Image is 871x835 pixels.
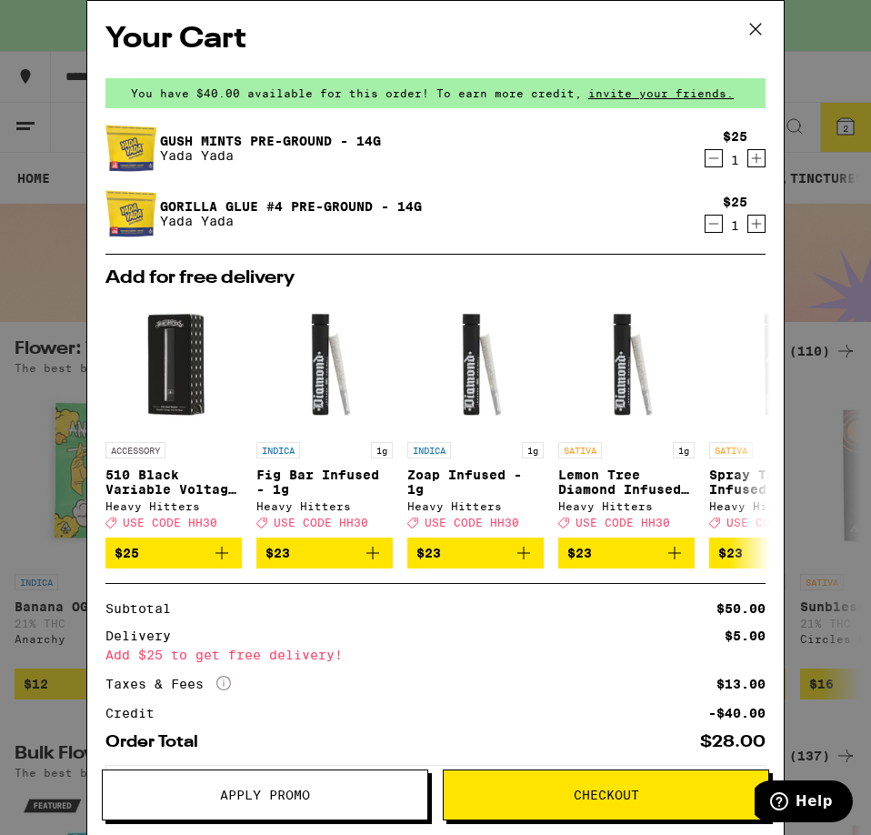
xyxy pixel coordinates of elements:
button: Increment [747,149,766,167]
div: Heavy Hitters [105,500,242,512]
div: $25 [723,129,747,144]
span: Apply Promo [220,789,310,801]
span: $23 [718,546,743,560]
img: Gush Mints Pre-Ground - 14g [105,123,156,174]
span: USE CODE HH30 [726,517,821,528]
div: 1 [723,153,747,167]
button: Add to bag [105,538,242,568]
div: Heavy Hitters [709,500,846,512]
a: Gush Mints Pre-Ground - 14g [160,134,381,148]
div: $50.00 [716,602,766,615]
a: Open page for Spray Tan Infused - 1g from Heavy Hitters [709,297,846,538]
button: Add to bag [407,538,544,568]
button: Apply Promo [102,770,428,820]
p: Spray Tan Infused - 1g [709,468,846,497]
a: Open page for Lemon Tree Diamond Infused - 1g from Heavy Hitters [558,297,695,538]
div: You have $40.00 available for this order! To earn more credit,invite your friends. [105,78,766,108]
span: You have $40.00 available for this order! To earn more credit, [131,87,582,99]
a: Open page for Fig Bar Infused - 1g from Heavy Hitters [256,297,393,538]
div: $5.00 [725,629,766,642]
div: 1 [723,218,747,233]
img: Heavy Hitters - Lemon Tree Diamond Infused - 1g [558,297,695,433]
button: Add to bag [256,538,393,568]
p: Zoap Infused - 1g [407,468,544,497]
p: Fig Bar Infused - 1g [256,468,393,497]
span: USE CODE HH30 [274,517,368,528]
span: $23 [416,546,441,560]
span: Checkout [574,789,639,801]
img: Gorilla Glue #4 Pre-Ground - 14g [105,188,156,239]
p: INDICA [256,442,300,458]
button: Increment [747,215,766,233]
div: $28.00 [700,734,766,750]
p: 510 Black Variable Voltage Battery & Charger [105,468,242,497]
button: Decrement [705,215,723,233]
span: $23 [567,546,592,560]
a: Open page for Zoap Infused - 1g from Heavy Hitters [407,297,544,538]
div: Heavy Hitters [407,500,544,512]
iframe: Opens a widget where you can find more information [755,780,853,826]
p: 1g [673,442,695,458]
span: USE CODE HH30 [123,517,217,528]
button: Add to bag [709,538,846,568]
span: invite your friends. [582,87,740,99]
span: $25 [115,546,139,560]
div: Subtotal [105,602,184,615]
button: Checkout [443,770,769,820]
div: $25 [723,195,747,209]
div: Order Total [105,734,211,750]
span: $23 [265,546,290,560]
p: 1g [522,442,544,458]
button: Decrement [705,149,723,167]
div: $13.00 [716,678,766,690]
img: Heavy Hitters - 510 Black Variable Voltage Battery & Charger [105,297,242,433]
p: Yada Yada [160,148,381,163]
div: Delivery [105,629,184,642]
p: SATIVA [558,442,602,458]
img: Heavy Hitters - Zoap Infused - 1g [407,297,544,433]
a: Open page for 510 Black Variable Voltage Battery & Charger from Heavy Hitters [105,297,242,538]
button: Add to bag [558,538,695,568]
p: Yada Yada [160,214,422,228]
a: Gorilla Glue #4 Pre-Ground - 14g [160,199,422,214]
div: -$40.00 [708,707,766,719]
img: Heavy Hitters - Spray Tan Infused - 1g [709,297,846,433]
div: Heavy Hitters [256,500,393,512]
div: Heavy Hitters [558,500,695,512]
div: Taxes & Fees [105,676,231,692]
div: Add $25 to get free delivery! [105,649,766,661]
p: INDICA [407,442,451,458]
img: Heavy Hitters - Fig Bar Infused - 1g [256,297,393,433]
div: Credit [105,707,167,719]
p: 1g [371,442,393,458]
span: USE CODE HH30 [576,517,670,528]
p: Lemon Tree Diamond Infused - 1g [558,468,695,497]
h2: Add for free delivery [105,269,766,287]
p: SATIVA [709,442,753,458]
span: USE CODE HH30 [425,517,519,528]
h2: Your Cart [105,19,766,60]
